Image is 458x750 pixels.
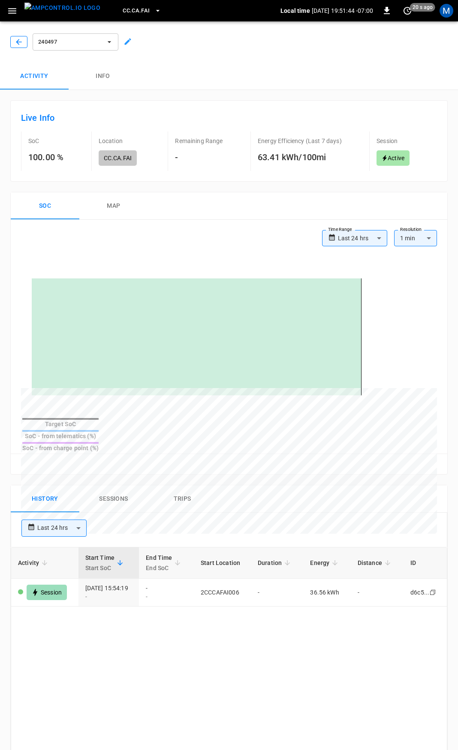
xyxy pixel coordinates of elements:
[312,6,373,15] p: [DATE] 19:51:44 -07:00
[11,192,79,220] button: Soc
[79,192,148,220] button: map
[258,137,342,145] p: Energy Efficiency (Last 7 days)
[404,547,447,579] th: ID
[85,553,115,573] div: Start Time
[38,37,102,47] span: 240497
[401,4,414,18] button: set refresh interval
[400,226,422,233] label: Resolution
[148,485,217,513] button: Trips
[280,6,310,15] p: Local time
[21,111,437,125] h6: Live Info
[79,485,148,513] button: Sessions
[119,3,164,19] button: CC.CA.FAI
[24,3,100,13] img: ampcontrol.io logo
[37,520,87,536] div: Last 24 hrs
[258,150,342,164] h6: 63.41 kWh/100mi
[377,137,398,145] p: Session
[33,33,118,51] button: 240497
[18,558,50,568] span: Activity
[194,547,251,579] th: Start Location
[310,558,340,568] span: Energy
[440,4,453,18] div: profile-icon
[99,150,137,166] p: CC.CA.FAI
[429,588,437,597] div: copy
[99,137,123,145] p: Location
[28,137,39,145] p: SoC
[358,558,393,568] span: Distance
[123,6,150,16] span: CC.CA.FAI
[85,563,115,573] p: Start SoC
[146,553,172,573] div: End Time
[258,558,293,568] span: Duration
[328,226,352,233] label: Time Range
[175,150,223,164] h6: -
[69,63,137,90] button: Info
[11,485,79,513] button: History
[338,230,387,246] div: Last 24 hrs
[410,588,429,597] div: d6c5...
[28,150,63,164] h6: 100.00 %
[394,230,437,246] div: 1 min
[175,137,223,145] p: Remaining Range
[146,563,172,573] p: End SoC
[85,553,126,573] span: Start TimeStart SoC
[410,3,435,12] span: 20 s ago
[146,553,183,573] span: End TimeEnd SoC
[388,154,404,162] p: Active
